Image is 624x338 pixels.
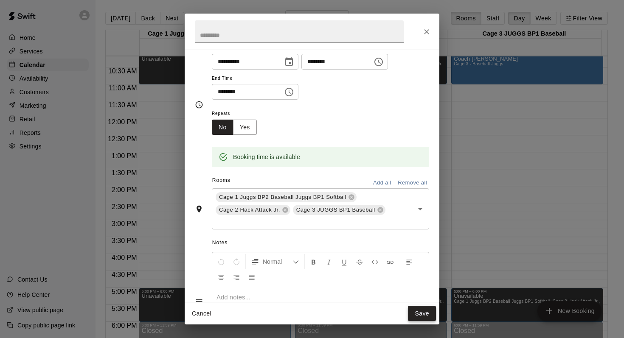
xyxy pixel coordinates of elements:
span: Repeats [212,108,264,120]
button: Redo [229,254,244,269]
button: Yes [233,120,257,135]
button: Insert Code [368,254,382,269]
button: Right Align [229,269,244,285]
span: End Time [212,73,298,84]
button: Save [408,306,436,321]
div: Booking time is available [233,149,300,165]
button: Choose time, selected time is 11:00 AM [370,53,387,70]
button: Center Align [214,269,228,285]
span: Rooms [212,177,230,183]
button: Format Italics [322,254,336,269]
div: outlined button group [212,120,257,135]
div: Cage 2 Hack Attack Jr. [216,205,290,215]
span: Normal [263,257,292,266]
button: Format Bold [306,254,321,269]
button: Close [419,24,434,39]
span: Notes [212,236,429,250]
button: Choose date, selected date is Aug 17, 2025 [281,53,298,70]
button: Left Align [402,254,416,269]
button: Remove all [396,176,429,190]
button: Undo [214,254,228,269]
svg: Timing [195,101,203,109]
button: Format Strikethrough [352,254,367,269]
div: Cage 3 JUGGS BP1 Baseball [293,205,385,215]
svg: Notes [195,297,203,306]
button: Insert Link [383,254,397,269]
button: No [212,120,233,135]
button: Open [414,203,426,215]
span: Cage 1 Juggs BP2 Baseball Juggs BP1 Softball [216,193,350,201]
button: Add all [368,176,396,190]
svg: Rooms [195,205,203,213]
button: Cancel [188,306,215,321]
span: Cage 2 Hack Attack Jr. [216,206,284,214]
button: Format Underline [337,254,351,269]
button: Choose time, selected time is 12:00 PM [281,84,298,101]
div: Cage 1 Juggs BP2 Baseball Juggs BP1 Softball [216,192,357,202]
button: Formatting Options [247,254,303,269]
button: Justify Align [245,269,259,285]
span: Cage 3 JUGGS BP1 Baseball [293,206,379,214]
